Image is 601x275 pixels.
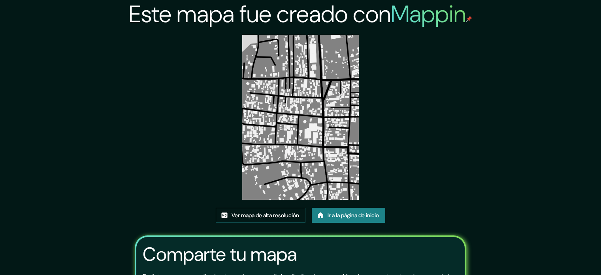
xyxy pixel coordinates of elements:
[466,16,472,22] img: pin de mapeo
[242,35,359,200] img: created-map
[328,212,379,219] font: Ir a la página de inicio
[312,208,385,223] a: Ir a la página de inicio
[531,244,592,266] iframe: Lanzador de widgets de ayuda
[232,212,299,219] font: Ver mapa de alta resolución
[143,242,297,267] font: Comparte tu mapa
[216,208,305,223] a: Ver mapa de alta resolución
